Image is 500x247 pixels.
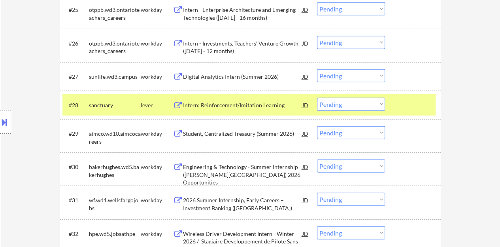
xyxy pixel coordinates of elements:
[302,2,309,17] div: JD
[141,163,173,171] div: workday
[302,126,309,141] div: JD
[69,40,83,47] div: #26
[69,6,83,14] div: #25
[141,101,173,109] div: lever
[141,40,173,47] div: workday
[183,101,302,109] div: Intern: Reinforcement/Imitation Learning
[183,73,302,81] div: Digital Analytics Intern (Summer 2026)
[141,196,173,204] div: workday
[183,130,302,138] div: Student, Centralized Treasury (Summer 2026)
[183,196,302,212] div: 2026 Summer Internship, Early Careers – Investment Banking ([GEOGRAPHIC_DATA])
[89,6,141,21] div: otppb.wd3.ontarioteachers_careers
[141,230,173,238] div: workday
[141,130,173,138] div: workday
[183,40,302,55] div: Intern - Investments, Teachers' Venture Growth ([DATE] - 12 months)
[69,230,83,238] div: #32
[302,160,309,174] div: JD
[69,196,83,204] div: #31
[183,6,302,21] div: Intern - Enterprise Architecture and Emerging Technologies ([DATE] - 16 months)
[141,6,173,14] div: workday
[89,40,141,55] div: otppb.wd3.ontarioteachers_careers
[302,69,309,84] div: JD
[302,98,309,112] div: JD
[89,230,141,238] div: hpe.wd5.jobsathpe
[183,163,302,186] div: Engineering & Technology - Summer Internship ([PERSON_NAME][GEOGRAPHIC_DATA]) 2026 Opportunities
[302,226,309,241] div: JD
[141,73,173,81] div: workday
[302,36,309,50] div: JD
[302,193,309,207] div: JD
[89,196,141,212] div: wf.wd1.wellsfargojobs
